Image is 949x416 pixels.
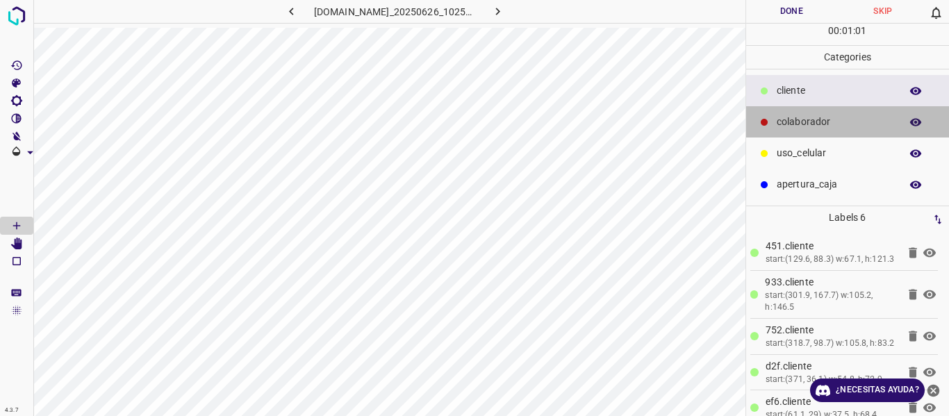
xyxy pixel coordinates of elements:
[765,275,898,290] p: 933.cliente
[766,239,898,253] p: 451.cliente
[810,378,925,402] a: ¿Necesitas ayuda?
[777,115,893,129] p: colaborador
[766,323,898,338] p: 752.cliente
[765,290,898,314] div: start:(301.9, 167.7) w:105.2, h:146.5
[766,253,898,266] div: start:(129.6, 88.3) w:67.1, h:121.3
[777,83,893,98] p: cliente
[766,394,898,409] p: ef6.cliente
[855,24,866,38] p: 01
[777,177,893,192] p: apertura_caja
[766,359,898,374] p: d2f.cliente
[828,24,866,45] div: : :
[836,385,919,394] font: ¿Necesitas ayuda?
[766,374,898,386] div: start:(371, 36.1) w:54.8, h:72.9
[1,405,22,416] div: 4.3.7
[842,24,853,38] p: 01
[314,3,476,23] h6: [DOMAIN_NAME]_20250626_102549_000000150.jpg
[4,3,29,28] img: logo
[925,378,942,402] button: ayuda cercana
[777,146,893,160] p: uso_celular
[766,338,898,350] div: start:(318.7, 98.7) w:105.8, h:83.2
[750,206,946,229] p: Labels 6
[828,24,839,38] p: 00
